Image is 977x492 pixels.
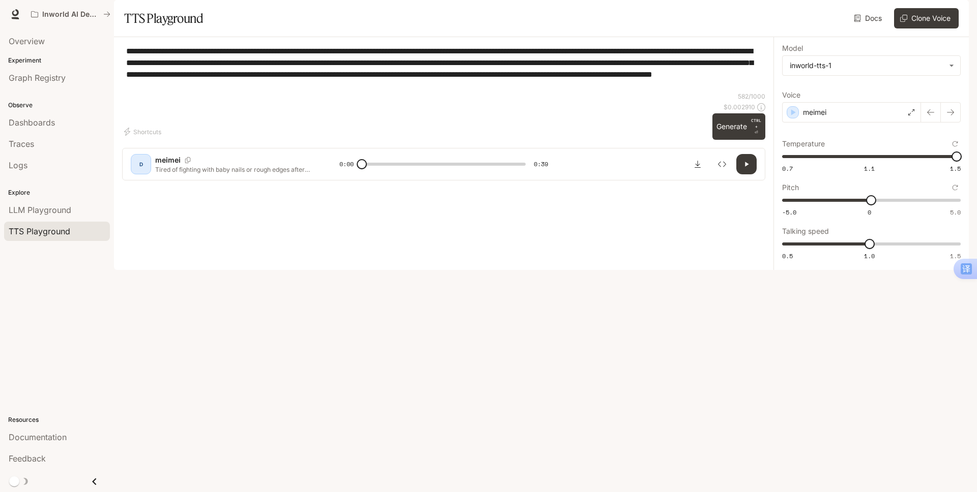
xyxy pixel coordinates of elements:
button: Reset to default [950,138,961,149]
div: D [133,156,149,172]
span: 1.0 [864,252,875,260]
p: Tired of fighting with baby nails or rough edges after clipping? This 3-in-1 electric nail clippe... [155,165,315,174]
p: Inworld AI Demos [42,10,99,19]
span: 0 [868,208,871,217]
button: Inspect [712,154,732,174]
button: GenerateCTRL +⏎ [712,113,765,140]
p: Model [782,45,803,52]
span: 0.7 [782,164,793,173]
span: 1.1 [864,164,875,173]
p: $ 0.002910 [724,103,755,111]
span: 1.5 [950,252,961,260]
div: inworld-tts-1 [790,60,944,71]
button: Clone Voice [894,8,959,28]
span: 1.5 [950,164,961,173]
p: Temperature [782,140,825,147]
p: meimei [155,155,181,165]
p: CTRL + [751,117,761,130]
span: 0:00 [339,159,354,169]
p: Pitch [782,184,799,191]
div: inworld-tts-1 [783,56,960,75]
span: 0:39 [534,159,548,169]
button: Reset to default [950,182,961,193]
button: Shortcuts [122,124,165,140]
p: ⏎ [751,117,761,136]
p: meimei [803,107,826,117]
p: Voice [782,91,800,99]
p: Talking speed [782,228,829,235]
p: 582 / 1000 [738,92,765,101]
button: Download audio [687,154,708,174]
button: All workspaces [26,4,115,24]
span: 0.5 [782,252,793,260]
button: Copy Voice ID [181,157,195,163]
h1: TTS Playground [124,8,203,28]
span: -5.0 [782,208,796,217]
span: 5.0 [950,208,961,217]
a: Docs [852,8,886,28]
